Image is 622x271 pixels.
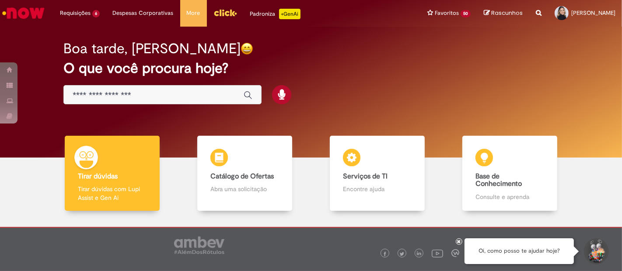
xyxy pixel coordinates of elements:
h2: O que você procura hoje? [63,61,559,76]
b: Base de Conhecimento [475,172,522,189]
div: Oi, como posso te ajudar hoje? [465,238,574,264]
img: ServiceNow [1,4,46,22]
img: logo_footer_ambev_rotulo_gray.png [174,237,224,254]
img: click_logo_yellow_360x200.png [213,6,237,19]
img: logo_footer_facebook.png [383,252,387,256]
p: Tirar dúvidas com Lupi Assist e Gen Ai [78,185,147,202]
span: Despesas Corporativas [113,9,174,17]
b: Serviços de TI [343,172,388,181]
p: Abra uma solicitação [210,185,279,193]
span: 6 [92,10,100,17]
button: Iniciar Conversa de Suporte [583,238,609,264]
b: Tirar dúvidas [78,172,118,181]
img: logo_footer_youtube.png [432,247,443,259]
span: [PERSON_NAME] [571,9,615,17]
a: Catálogo de Ofertas Abra uma solicitação [178,136,311,211]
p: +GenAi [279,9,301,19]
span: 50 [461,10,471,17]
span: Favoritos [435,9,459,17]
img: happy-face.png [241,42,253,55]
b: Catálogo de Ofertas [210,172,274,181]
a: Rascunhos [484,9,523,17]
a: Base de Conhecimento Consulte e aprenda [444,136,576,211]
p: Consulte e aprenda [475,192,544,201]
p: Encontre ajuda [343,185,412,193]
h2: Boa tarde, [PERSON_NAME] [63,41,241,56]
img: logo_footer_linkedin.png [417,251,421,257]
span: More [187,9,200,17]
span: Requisições [60,9,91,17]
span: Rascunhos [491,9,523,17]
a: Tirar dúvidas Tirar dúvidas com Lupi Assist e Gen Ai [46,136,178,211]
div: Padroniza [250,9,301,19]
img: logo_footer_twitter.png [400,252,404,256]
img: logo_footer_workplace.png [451,249,459,257]
a: Serviços de TI Encontre ajuda [311,136,444,211]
